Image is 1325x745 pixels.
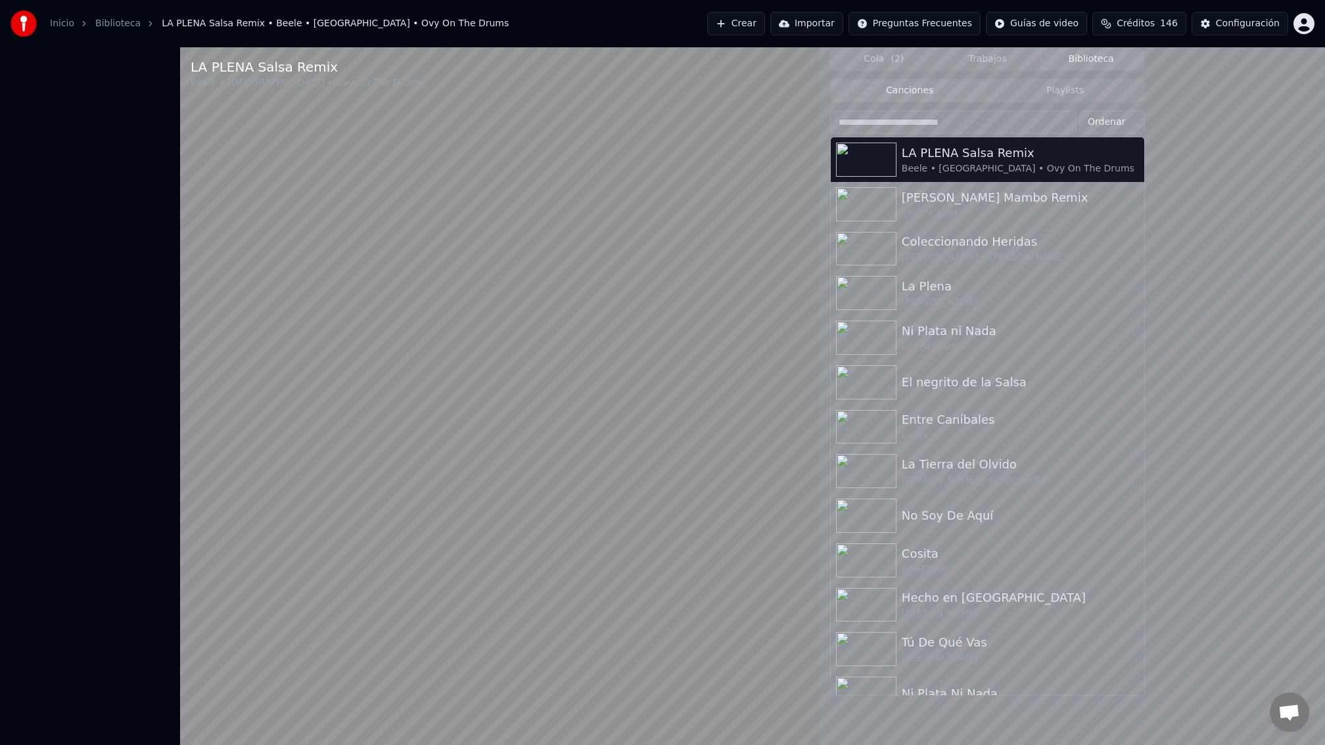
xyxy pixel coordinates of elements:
[707,12,765,35] button: Crear
[1088,116,1125,129] span: Ordenar
[902,507,1139,525] div: No Soy De Aquí
[902,340,1139,353] div: Los Relicarios
[832,50,936,69] button: Cola
[902,563,1139,576] div: HEREDERO
[902,322,1139,340] div: Ni Plata ni Nada
[1270,692,1309,732] div: Chat abierto
[902,277,1139,296] div: La Plena
[902,429,1139,442] div: La-33
[902,652,1139,665] div: [PERSON_NAME]
[902,607,1139,620] div: [PERSON_NAME]
[902,373,1139,392] div: El negrito de la Salsa
[902,474,1139,487] div: [PERSON_NAME] • Grupo Niche
[191,76,423,89] div: Beele • [GEOGRAPHIC_DATA] • Ovy On The Drums
[770,12,843,35] button: Importar
[162,17,509,30] span: LA PLENA Salsa Remix • Beele • [GEOGRAPHIC_DATA] • Ovy On The Drums
[902,144,1139,162] div: LA PLENA Salsa Remix
[902,296,1139,309] div: [PERSON_NAME]
[50,17,509,30] nav: breadcrumb
[902,189,1139,207] div: [PERSON_NAME] Mambo Remix
[987,81,1143,101] button: Playlists
[1039,50,1143,69] button: Biblioteca
[902,162,1139,175] div: Beele • [GEOGRAPHIC_DATA] • Ovy On The Drums
[1216,17,1280,30] div: Configuración
[891,53,904,66] span: ( 2 )
[191,58,423,76] div: LA PLENA Salsa Remix
[902,685,1139,703] div: Ni Plata Ni Nada
[50,17,74,30] a: Inicio
[1092,12,1186,35] button: Créditos146
[902,545,1139,563] div: Cosita
[95,17,141,30] a: Biblioteca
[848,12,981,35] button: Preguntas Frecuentes
[902,633,1139,652] div: Tú De Qué Vas
[11,11,37,37] img: youka
[936,50,1040,69] button: Trabajos
[902,411,1139,429] div: Entre Caníbales
[1117,17,1155,30] span: Créditos
[1192,12,1288,35] button: Configuración
[986,12,1087,35] button: Guías de video
[902,251,1139,264] div: [PERSON_NAME] • [PERSON_NAME]
[902,233,1139,251] div: Coleccionando Heridas
[1160,17,1178,30] span: 146
[902,589,1139,607] div: Hecho en [GEOGRAPHIC_DATA]
[902,455,1139,474] div: La Tierra del Olvido
[832,81,988,101] button: Canciones
[902,207,1139,220] div: Khriz • Angel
